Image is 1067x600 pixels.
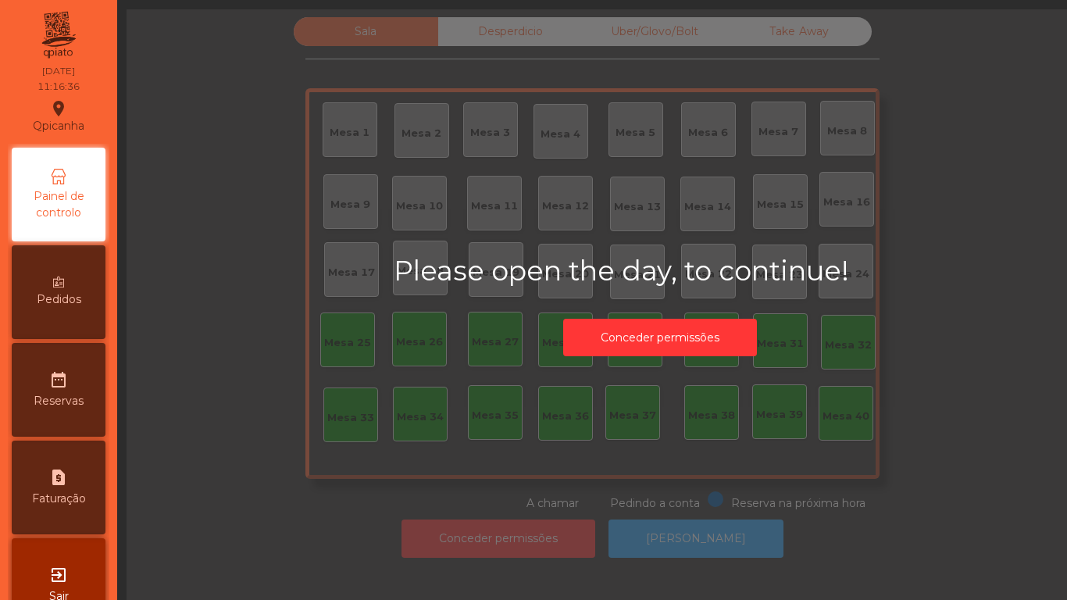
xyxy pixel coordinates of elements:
button: Conceder permissões [563,319,757,357]
h2: Please open the day, to continue! [394,255,927,287]
span: Reservas [34,393,84,409]
i: date_range [49,370,68,389]
span: Painel de controlo [16,188,102,221]
span: Pedidos [37,291,81,308]
i: location_on [49,99,68,118]
div: Qpicanha [33,97,84,136]
div: [DATE] [42,64,75,78]
div: 11:16:36 [37,80,80,94]
i: exit_to_app [49,566,68,584]
span: Faturação [32,491,86,507]
img: qpiato [39,8,77,62]
i: request_page [49,468,68,487]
